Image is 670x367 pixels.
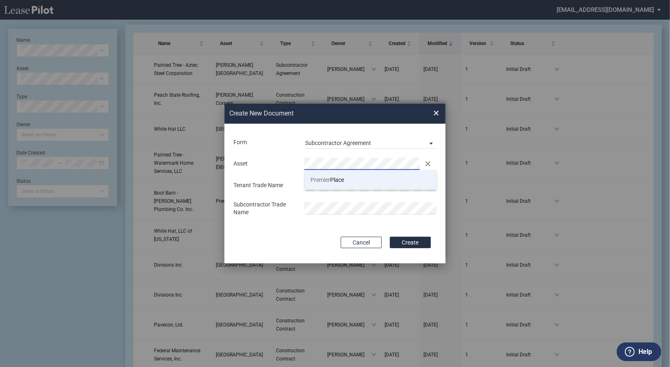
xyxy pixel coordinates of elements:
[229,201,299,217] div: Subcontractor Trade Name
[433,106,439,120] span: ×
[229,109,404,118] h2: Create New Document
[305,170,437,190] li: PremierPlace
[341,237,382,248] button: Cancel
[311,177,344,183] span: Place
[224,104,446,263] md-dialog: Create New ...
[390,237,431,248] button: Create
[229,181,299,190] div: Tenant Trade Name
[638,347,652,357] label: Help
[311,177,330,183] span: Premier
[229,138,299,147] div: Form
[229,160,299,168] div: Asset
[304,136,437,149] md-select: Lease Form: Subcontractor Agreement
[304,202,437,215] input: Subcontractor Trade Name
[305,140,371,146] div: Subcontractor Agreement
